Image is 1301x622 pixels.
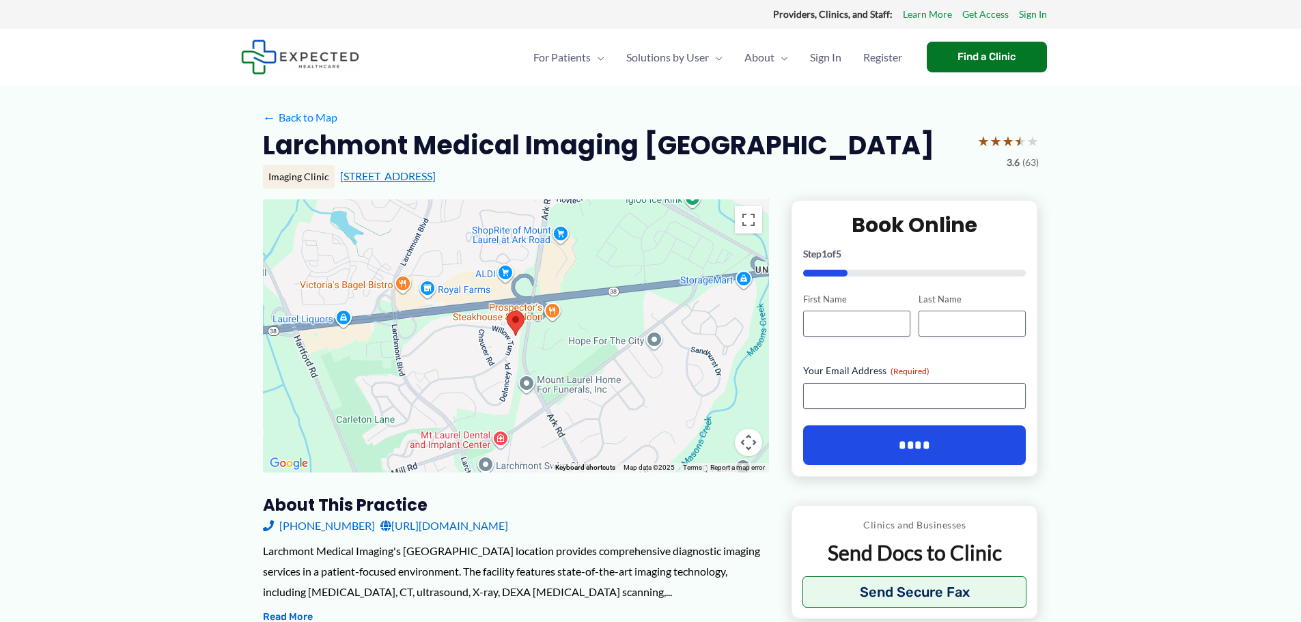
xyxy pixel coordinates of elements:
span: ★ [977,128,990,154]
a: Solutions by UserMenu Toggle [615,33,733,81]
a: [PHONE_NUMBER] [263,515,375,536]
span: ★ [1002,128,1014,154]
button: Map camera controls [735,429,762,456]
img: Expected Healthcare Logo - side, dark font, small [241,40,359,74]
a: For PatientsMenu Toggle [522,33,615,81]
span: Register [863,33,902,81]
p: Step of [803,249,1026,259]
span: Menu Toggle [709,33,723,81]
a: Sign In [799,33,852,81]
span: Menu Toggle [774,33,788,81]
span: 3.6 [1007,154,1020,171]
span: Map data ©2025 [624,464,675,471]
div: Larchmont Medical Imaging's [GEOGRAPHIC_DATA] location provides comprehensive diagnostic imaging ... [263,541,769,602]
span: 5 [836,248,841,259]
a: Report a map error [710,464,765,471]
p: Send Docs to Clinic [802,539,1027,566]
span: For Patients [533,33,591,81]
button: Send Secure Fax [802,576,1027,608]
span: Solutions by User [626,33,709,81]
button: Keyboard shortcuts [555,463,615,472]
label: Last Name [919,293,1026,306]
a: [URL][DOMAIN_NAME] [380,515,508,536]
nav: Primary Site Navigation [522,33,913,81]
strong: Providers, Clinics, and Staff: [773,8,893,20]
span: Menu Toggle [591,33,604,81]
a: Get Access [962,5,1009,23]
span: ★ [1026,128,1039,154]
label: First Name [803,293,910,306]
span: ★ [1014,128,1026,154]
span: (Required) [891,366,929,376]
a: Terms (opens in new tab) [683,464,702,471]
p: Clinics and Businesses [802,516,1027,534]
label: Your Email Address [803,364,1026,378]
span: Sign In [810,33,841,81]
h2: Larchmont Medical Imaging [GEOGRAPHIC_DATA] [263,128,934,162]
a: ←Back to Map [263,107,337,128]
h3: About this practice [263,494,769,515]
a: Sign In [1019,5,1047,23]
span: ★ [990,128,1002,154]
span: About [744,33,774,81]
img: Google [266,455,311,472]
a: Find a Clinic [927,42,1047,72]
span: (63) [1022,154,1039,171]
a: Register [852,33,913,81]
a: [STREET_ADDRESS] [340,169,436,182]
span: ← [263,111,276,124]
span: 1 [822,248,827,259]
button: Toggle fullscreen view [735,206,762,234]
h2: Book Online [803,212,1026,238]
a: Learn More [903,5,952,23]
a: AboutMenu Toggle [733,33,799,81]
div: Imaging Clinic [263,165,335,188]
a: Open this area in Google Maps (opens a new window) [266,455,311,472]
